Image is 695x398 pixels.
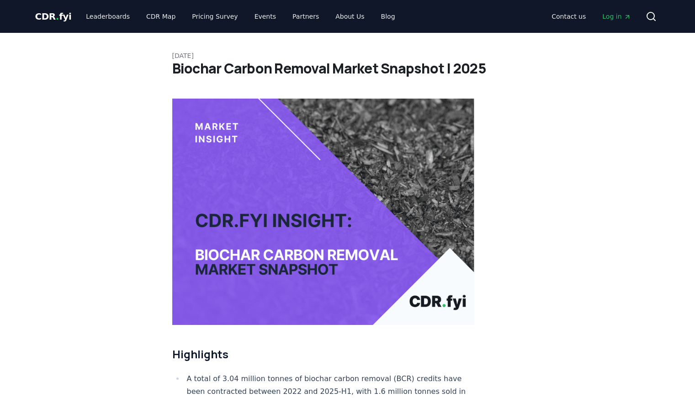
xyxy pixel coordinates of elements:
span: . [56,11,59,22]
a: Log in [595,8,638,25]
a: Contact us [544,8,593,25]
img: blog post image [172,99,475,325]
a: CDR.fyi [35,10,72,23]
h2: Highlights [172,347,475,361]
a: Events [247,8,283,25]
h1: Biochar Carbon Removal Market Snapshot | 2025 [172,60,523,77]
span: CDR fyi [35,11,72,22]
a: Partners [285,8,326,25]
a: About Us [328,8,371,25]
nav: Main [544,8,638,25]
a: Blog [374,8,403,25]
p: [DATE] [172,51,523,60]
span: Log in [602,12,631,21]
nav: Main [79,8,402,25]
a: CDR Map [139,8,183,25]
a: Pricing Survey [185,8,245,25]
a: Leaderboards [79,8,137,25]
